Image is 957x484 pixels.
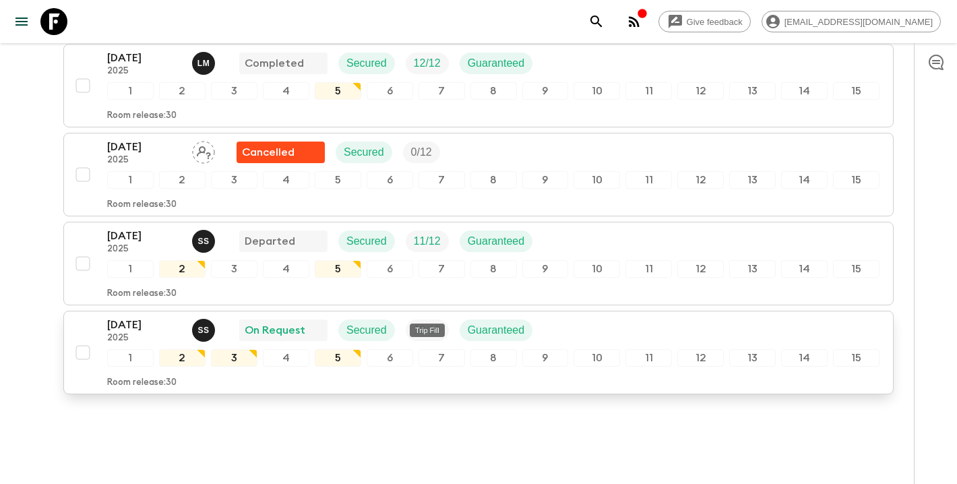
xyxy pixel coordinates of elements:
div: 1 [107,260,154,278]
p: 2025 [107,66,181,77]
span: Steve Smith [192,234,218,245]
span: [EMAIL_ADDRESS][DOMAIN_NAME] [777,17,940,27]
div: 7 [419,349,465,367]
div: 5 [315,82,361,100]
p: [DATE] [107,228,181,244]
div: Trip Fill [403,142,440,163]
div: 3 [211,82,257,100]
div: 1 [107,349,154,367]
p: 11 / 12 [414,233,441,249]
div: 14 [781,171,828,189]
div: 2 [159,82,206,100]
div: 11 [625,82,672,100]
a: Give feedback [658,11,751,32]
div: 13 [729,171,776,189]
div: 12 [677,82,724,100]
p: Room release: 30 [107,200,177,210]
p: Cancelled [242,144,295,160]
div: 6 [367,82,413,100]
p: Secured [346,322,387,338]
div: Secured [338,53,395,74]
div: 8 [470,171,517,189]
div: 11 [625,260,672,278]
button: SS [192,319,218,342]
p: Secured [346,233,387,249]
p: Secured [346,55,387,71]
div: Trip Fill [410,324,445,337]
div: 4 [263,171,309,189]
div: 6 [367,260,413,278]
div: 3 [211,349,257,367]
p: [DATE] [107,50,181,66]
p: [DATE] [107,317,181,333]
p: 2025 [107,155,181,166]
div: 15 [833,260,879,278]
span: Assign pack leader [192,145,215,156]
p: Guaranteed [468,55,525,71]
div: 8 [470,82,517,100]
div: 2 [159,260,206,278]
div: 3 [211,260,257,278]
div: 12 [677,260,724,278]
div: 13 [729,82,776,100]
button: [DATE]2025Assign pack leaderFlash Pack cancellationSecuredTrip Fill123456789101112131415Room rele... [63,133,894,216]
div: 9 [522,171,569,189]
div: 7 [419,82,465,100]
div: Trip Fill [406,53,449,74]
p: Secured [344,144,384,160]
p: 2025 [107,333,181,344]
div: 4 [263,260,309,278]
p: Guaranteed [468,322,525,338]
div: 6 [367,349,413,367]
div: 6 [367,171,413,189]
div: 13 [729,349,776,367]
div: 14 [781,349,828,367]
button: menu [8,8,35,35]
div: 5 [315,260,361,278]
div: 11 [625,171,672,189]
button: search adventures [583,8,610,35]
div: 8 [470,260,517,278]
button: [DATE]2025Steve SmithOn RequestSecuredTrip FillGuaranteed123456789101112131415Room release:30 [63,311,894,394]
div: 10 [574,260,620,278]
div: 4 [263,82,309,100]
div: [EMAIL_ADDRESS][DOMAIN_NAME] [762,11,941,32]
div: 12 [677,171,724,189]
div: 5 [315,171,361,189]
div: 12 [677,349,724,367]
div: 15 [833,82,879,100]
div: Trip Fill [406,231,449,252]
div: 13 [729,260,776,278]
p: S S [197,325,209,336]
div: 15 [833,171,879,189]
p: 2025 [107,244,181,255]
button: [DATE]2025Lucia MeierCompletedSecuredTrip FillGuaranteed123456789101112131415Room release:30 [63,44,894,127]
div: 11 [625,349,672,367]
div: 2 [159,171,206,189]
div: 15 [833,349,879,367]
span: Lucia Meier [192,56,218,67]
p: 12 / 12 [414,55,441,71]
div: 1 [107,82,154,100]
p: Room release: 30 [107,377,177,388]
p: Room release: 30 [107,111,177,121]
div: 14 [781,260,828,278]
div: Flash Pack cancellation [237,142,325,163]
div: 4 [263,349,309,367]
div: 10 [574,82,620,100]
div: 9 [522,82,569,100]
p: On Request [245,322,305,338]
p: Completed [245,55,304,71]
div: Secured [338,231,395,252]
div: 5 [315,349,361,367]
div: 1 [107,171,154,189]
div: 8 [470,349,517,367]
div: 2 [159,349,206,367]
div: Secured [338,320,395,341]
div: 3 [211,171,257,189]
p: Room release: 30 [107,289,177,299]
span: Give feedback [679,17,750,27]
p: [DATE] [107,139,181,155]
p: Departed [245,233,295,249]
p: 0 / 12 [411,144,432,160]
